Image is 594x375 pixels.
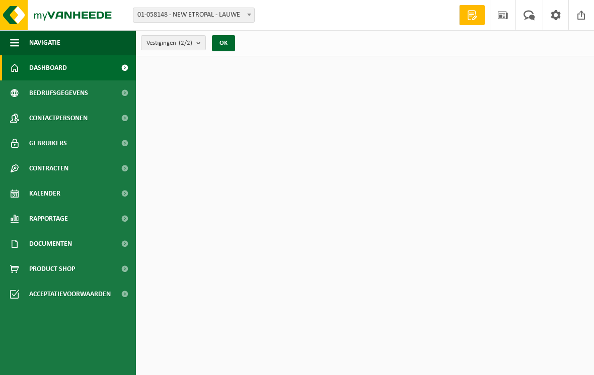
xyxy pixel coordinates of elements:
span: Product Shop [29,256,75,282]
span: Contactpersonen [29,106,88,131]
span: Acceptatievoorwaarden [29,282,111,307]
span: Rapportage [29,206,68,231]
span: Vestigingen [146,36,192,51]
span: Gebruikers [29,131,67,156]
button: Vestigingen(2/2) [141,35,206,50]
span: Bedrijfsgegevens [29,80,88,106]
span: 01-058148 - NEW ETROPAL - LAUWE [133,8,255,23]
span: 01-058148 - NEW ETROPAL - LAUWE [133,8,254,22]
span: Documenten [29,231,72,256]
span: Navigatie [29,30,60,55]
count: (2/2) [179,40,192,46]
span: Dashboard [29,55,67,80]
span: Contracten [29,156,68,181]
button: OK [212,35,235,51]
span: Kalender [29,181,60,206]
